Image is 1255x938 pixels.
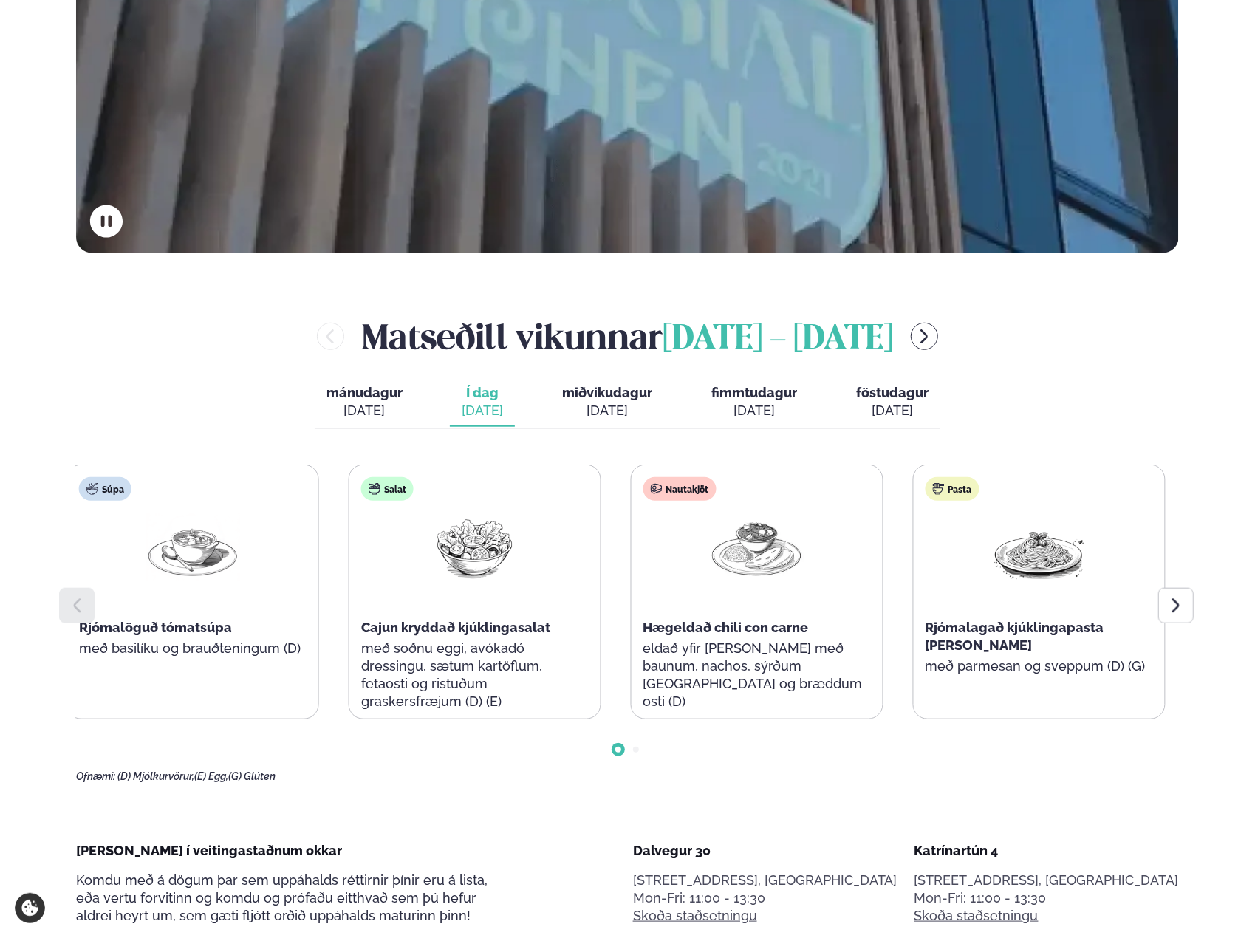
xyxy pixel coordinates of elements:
button: fimmtudagur [DATE] [700,378,809,427]
p: með soðnu eggi, avókadó dressingu, sætum kartöflum, fetaosti og ristuðum graskersfræjum (D) (E) [361,640,589,711]
button: miðvikudagur [DATE] [550,378,664,427]
img: salad.svg [369,483,380,495]
img: pasta.svg [933,483,945,495]
img: Spagetti.png [992,513,1087,581]
button: menu-btn-right [911,323,938,350]
span: Komdu með á dögum þar sem uppáhalds réttirnir þínir eru á lista, eða vertu forvitinn og komdu og ... [76,872,488,923]
span: Í dag [462,384,503,402]
a: Skoða staðsetningu [633,907,757,925]
span: Rjómalagað kjúklingapasta [PERSON_NAME] [926,620,1104,653]
div: Nautakjöt [643,477,717,501]
img: soup.svg [86,483,98,495]
span: Go to slide 1 [615,747,621,753]
button: föstudagur [DATE] [844,378,940,427]
p: eldað yfir [PERSON_NAME] með baunum, nachos, sýrðum [GEOGRAPHIC_DATA] og bræddum osti (D) [643,640,871,711]
img: beef.svg [651,483,663,495]
div: [DATE] [326,402,403,420]
span: [PERSON_NAME] í veitingastaðnum okkar [76,843,342,858]
a: Cookie settings [15,893,45,923]
div: Mon-Fri: 11:00 - 13:30 [633,889,897,907]
button: Í dag [DATE] [450,378,515,427]
div: Dalvegur 30 [633,842,897,860]
div: [DATE] [462,402,503,420]
p: með basilíku og brauðteningum (D) [79,640,307,657]
div: Súpa [79,477,131,501]
button: mánudagur [DATE] [315,378,414,427]
img: Curry-Rice-Naan.png [710,513,804,581]
img: Soup.png [146,513,240,581]
span: miðvikudagur [562,385,652,400]
div: Salat [361,477,414,501]
span: (G) Glúten [228,770,276,782]
span: Ofnæmi: [76,770,115,782]
span: Hægeldað chili con carne [643,620,809,635]
span: Go to slide 2 [633,747,639,753]
button: menu-btn-left [317,323,344,350]
span: mánudagur [326,385,403,400]
img: Salad.png [428,513,522,581]
div: [DATE] [711,402,797,420]
span: föstudagur [856,385,929,400]
h2: Matseðill vikunnar [362,312,893,360]
div: [DATE] [856,402,929,420]
span: fimmtudagur [711,385,797,400]
div: [DATE] [562,402,652,420]
span: Rjómalöguð tómatsúpa [79,620,232,635]
span: Cajun kryddað kjúklingasalat [361,620,550,635]
p: með parmesan og sveppum (D) (G) [926,657,1153,675]
p: [STREET_ADDRESS], [GEOGRAPHIC_DATA] [633,872,897,889]
div: Pasta [926,477,979,501]
span: [DATE] - [DATE] [663,323,893,356]
span: (E) Egg, [194,770,228,782]
div: Katrínartún 4 [914,842,1179,860]
a: Skoða staðsetningu [914,907,1039,925]
div: Mon-Fri: 11:00 - 13:30 [914,889,1179,907]
p: [STREET_ADDRESS], [GEOGRAPHIC_DATA] [914,872,1179,889]
span: (D) Mjólkurvörur, [117,770,194,782]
